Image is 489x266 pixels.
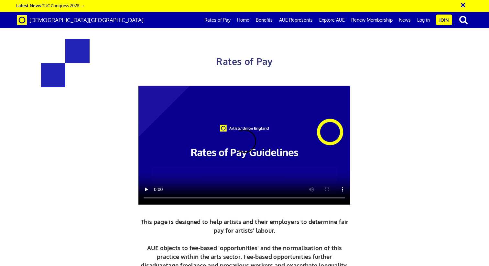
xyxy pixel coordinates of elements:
[316,12,348,28] a: Explore AUE
[253,12,276,28] a: Benefits
[201,12,234,28] a: Rates of Pay
[436,15,452,25] a: Join
[29,16,144,23] span: [DEMOGRAPHIC_DATA][GEOGRAPHIC_DATA]
[396,12,414,28] a: News
[12,12,148,28] a: Brand [DEMOGRAPHIC_DATA][GEOGRAPHIC_DATA]
[234,12,253,28] a: Home
[16,3,85,8] a: Latest News:TUC Congress 2025 →
[348,12,396,28] a: Renew Membership
[16,3,42,8] strong: Latest News:
[216,56,273,67] span: Rates of Pay
[453,13,473,27] button: search
[276,12,316,28] a: AUE Represents
[414,12,433,28] a: Log in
